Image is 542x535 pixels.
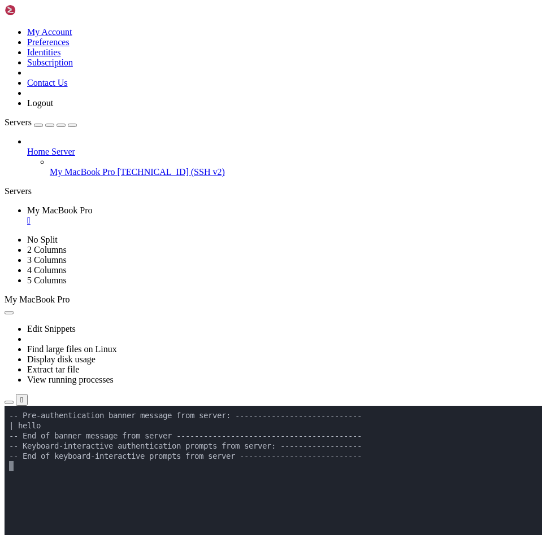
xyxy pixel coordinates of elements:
a: 4 Columns [27,265,67,275]
span: Servers [5,117,32,127]
x-row: -- Keyboard-interactive authentication prompts from server: ------------------ [5,35,396,45]
a: Edit Snippets [27,324,76,334]
span: My MacBook Pro [27,205,93,215]
a: View running processes [27,375,114,384]
span: [TECHNICAL_ID] (SSH v2) [118,167,225,177]
div:  [20,396,23,404]
a: My MacBook Pro [27,205,537,226]
a: Contact Us [27,78,68,87]
a: Display disk usage [27,354,96,364]
a: Identities [27,47,61,57]
span: My MacBook Pro [5,295,70,304]
div: Servers [5,186,537,196]
a: Extract tar file [27,365,79,374]
x-row: | hello [5,15,396,25]
a: 3 Columns [27,255,67,265]
li: Home Server [27,137,537,177]
x-row: -- End of keyboard-interactive prompts from server --------------------------- [5,45,396,55]
a: Home Server [27,147,537,157]
span: My MacBook Pro [50,167,115,177]
img: Shellngn [5,5,70,16]
a: Servers [5,117,77,127]
span: Home Server [27,147,75,156]
a: Preferences [27,37,70,47]
a:  [27,216,537,226]
a: No Split [27,235,58,244]
a: 2 Columns [27,245,67,255]
a: My MacBook Pro [TECHNICAL_ID] (SSH v2) [50,167,537,177]
x-row: -- End of banner message from server ----------------------------------------- [5,25,396,35]
div: (0, 5) [5,55,9,65]
a: 5 Columns [27,275,67,285]
li: My MacBook Pro [TECHNICAL_ID] (SSH v2) [50,157,537,177]
a: Logout [27,98,53,108]
a: Subscription [27,58,73,67]
button:  [16,394,28,406]
a: My Account [27,27,72,37]
a: Find large files on Linux [27,344,117,354]
x-row: -- Pre-authentication banner message from server: ---------------------------- [5,5,396,15]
